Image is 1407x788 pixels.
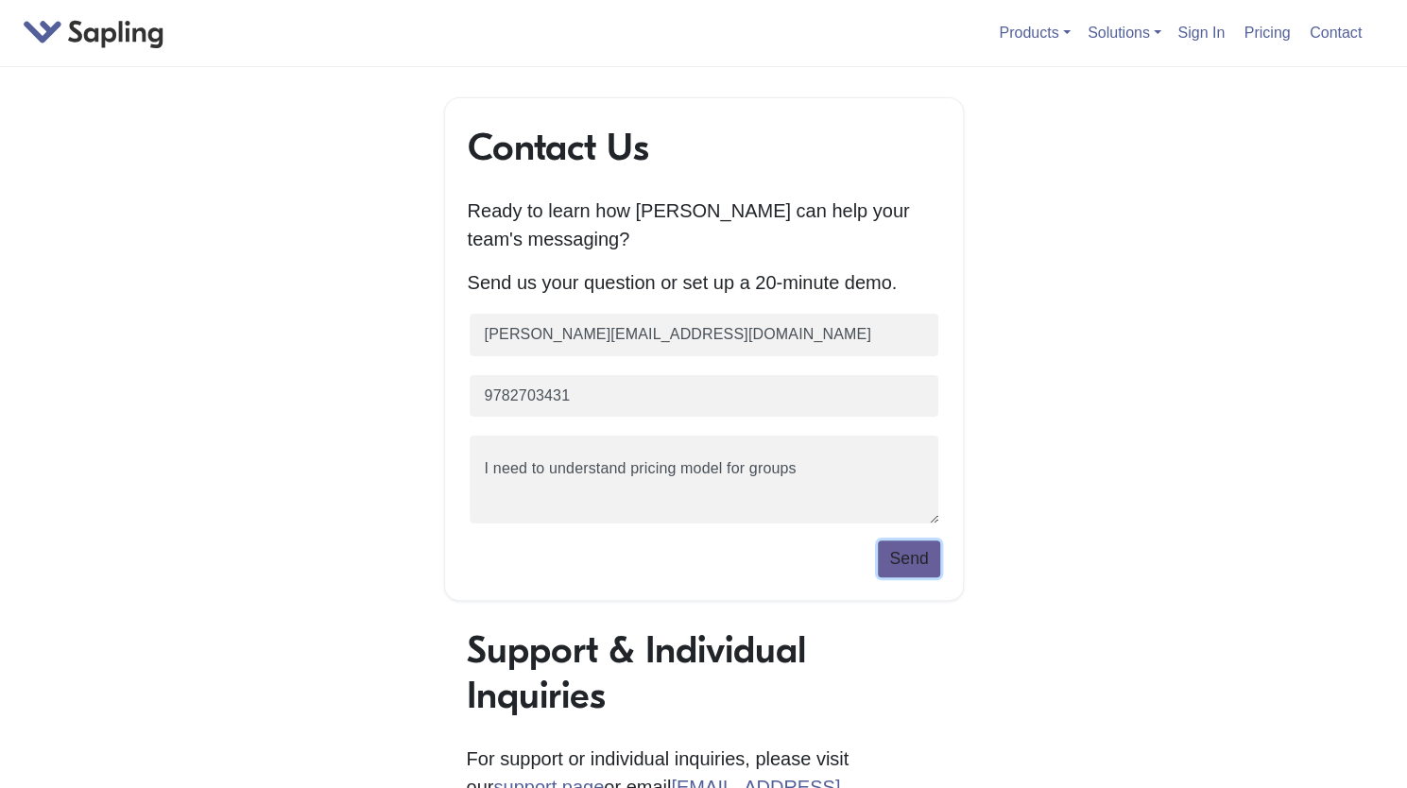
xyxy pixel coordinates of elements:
[468,268,940,297] p: Send us your question or set up a 20-minute demo.
[878,540,939,576] button: Send
[468,373,940,420] input: Phone number (optional)
[468,125,940,170] h1: Contact Us
[1237,17,1298,48] a: Pricing
[999,25,1070,41] a: Products
[1088,25,1161,41] a: Solutions
[1302,17,1369,48] a: Contact
[468,312,940,358] input: Business email (required)
[467,627,941,718] h1: Support & Individual Inquiries
[468,197,940,253] p: Ready to learn how [PERSON_NAME] can help your team's messaging?
[1170,17,1232,48] a: Sign In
